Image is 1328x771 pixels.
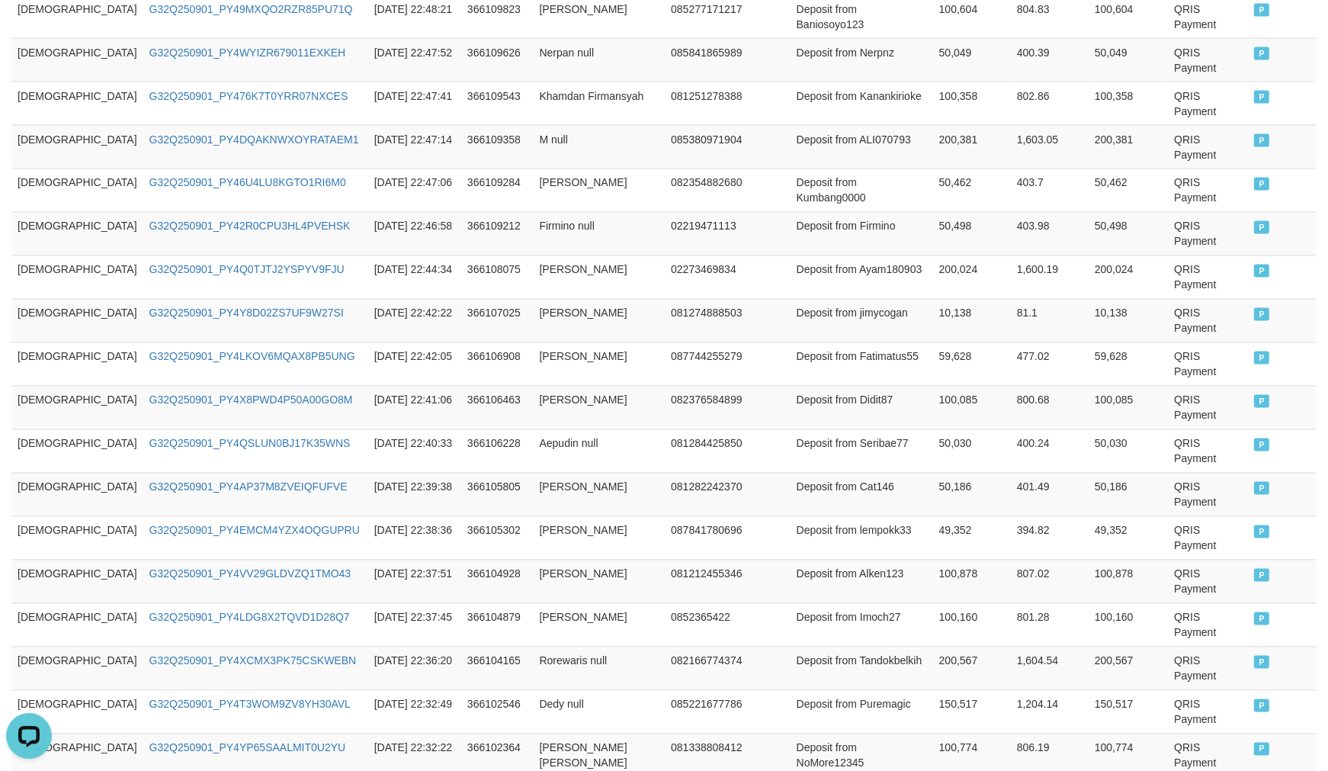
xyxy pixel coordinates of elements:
td: QRIS Payment [1168,429,1248,473]
td: QRIS Payment [1168,647,1248,690]
td: 085380971904 [665,125,749,169]
td: 081282242370 [665,473,749,516]
td: QRIS Payment [1168,386,1248,429]
td: 366105805 [461,473,534,516]
td: 100,085 [933,386,1011,429]
td: [DATE] 22:46:58 [368,212,461,255]
td: 366102546 [461,690,534,734]
td: 366104928 [461,560,534,603]
td: [DEMOGRAPHIC_DATA] [11,473,143,516]
td: [DATE] 22:37:51 [368,560,461,603]
td: [DATE] 22:38:36 [368,516,461,560]
td: 366104165 [461,647,534,690]
td: [DATE] 22:47:52 [368,38,461,82]
a: G32Q250901_PY4Y8D02ZS7UF9W27SI [149,307,344,320]
td: 081251278388 [665,82,749,125]
td: 366109212 [461,212,534,255]
td: 50,049 [1089,38,1168,82]
td: Nerpan null [534,38,666,82]
span: PAID [1254,265,1269,278]
td: [DATE] 22:47:06 [368,169,461,212]
td: Deposit from Alken123 [791,560,933,603]
td: QRIS Payment [1168,125,1248,169]
a: G32Q250901_PY46U4LU8KGTO1RI6M0 [149,177,346,189]
span: PAID [1254,439,1269,451]
td: [DEMOGRAPHIC_DATA] [11,82,143,125]
td: [PERSON_NAME] [534,169,666,212]
td: 100,358 [1089,82,1168,125]
td: 085221677786 [665,690,749,734]
td: QRIS Payment [1168,255,1248,299]
td: Deposit from Imoch27 [791,603,933,647]
td: 50,462 [933,169,1011,212]
td: 50,462 [1089,169,1168,212]
td: Rorewaris null [534,647,666,690]
td: 403.7 [1011,169,1089,212]
td: 087841780696 [665,516,749,560]
td: Deposit from jimycogan [791,299,933,342]
td: 100,160 [1089,603,1168,647]
a: G32Q250901_PY4Q0TJTJ2YSPYV9FJU [149,264,345,276]
td: 366105302 [461,516,534,560]
td: 085841865989 [665,38,749,82]
a: G32Q250901_PY4LKOV6MQAX8PB5UNG [149,351,355,363]
td: Deposit from Kanankirioke [791,82,933,125]
td: 366106908 [461,342,534,386]
td: Deposit from Firmino [791,212,933,255]
td: [DEMOGRAPHIC_DATA] [11,647,143,690]
a: G32Q250901_PY4QSLUN0BJ17K35WNS [149,438,351,450]
td: 366106228 [461,429,534,473]
td: Aepudin null [534,429,666,473]
a: G32Q250901_PY4VV29GLDVZQ1TMO43 [149,568,351,580]
td: 082166774374 [665,647,749,690]
td: 366109626 [461,38,534,82]
a: G32Q250901_PY4YP65SAALMIT0U2YU [149,742,346,754]
td: 200,024 [933,255,1011,299]
td: 807.02 [1011,560,1089,603]
td: 150,517 [1089,690,1168,734]
td: [DATE] 22:44:34 [368,255,461,299]
td: 50,030 [933,429,1011,473]
td: 477.02 [1011,342,1089,386]
td: [DEMOGRAPHIC_DATA] [11,255,143,299]
span: PAID [1254,352,1269,365]
a: G32Q250901_PY4AP37M8ZVEIQFUFVE [149,481,348,493]
td: 366109543 [461,82,534,125]
span: PAID [1254,4,1269,17]
td: 366104879 [461,603,534,647]
td: Dedy null [534,690,666,734]
td: [DATE] 22:32:49 [368,690,461,734]
td: 801.28 [1011,603,1089,647]
td: 200,381 [1089,125,1168,169]
a: G32Q250901_PY4X8PWD4P50A00GO8M [149,394,353,406]
td: Deposit from Seribae77 [791,429,933,473]
td: 10,138 [1089,299,1168,342]
td: 100,878 [1089,560,1168,603]
td: Deposit from lempokk33 [791,516,933,560]
td: 50,049 [933,38,1011,82]
span: PAID [1254,178,1269,191]
td: QRIS Payment [1168,690,1248,734]
td: QRIS Payment [1168,342,1248,386]
td: 200,024 [1089,255,1168,299]
td: 366109284 [461,169,534,212]
td: [DEMOGRAPHIC_DATA] [11,386,143,429]
td: 50,498 [1089,212,1168,255]
td: 150,517 [933,690,1011,734]
td: 49,352 [933,516,1011,560]
td: 081212455346 [665,560,749,603]
td: 366106463 [461,386,534,429]
td: [DEMOGRAPHIC_DATA] [11,516,143,560]
td: 02219471113 [665,212,749,255]
a: G32Q250901_PY4DQAKNWXOYRATAEM1 [149,133,359,146]
span: PAID [1254,656,1269,669]
td: 800.68 [1011,386,1089,429]
td: 802.86 [1011,82,1089,125]
td: 081274888503 [665,299,749,342]
td: 50,030 [1089,429,1168,473]
td: 081284425850 [665,429,749,473]
span: PAID [1254,308,1269,321]
td: 082376584899 [665,386,749,429]
a: G32Q250901_PY4T3WOM9ZV8YH30AVL [149,699,351,711]
td: 401.49 [1011,473,1089,516]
